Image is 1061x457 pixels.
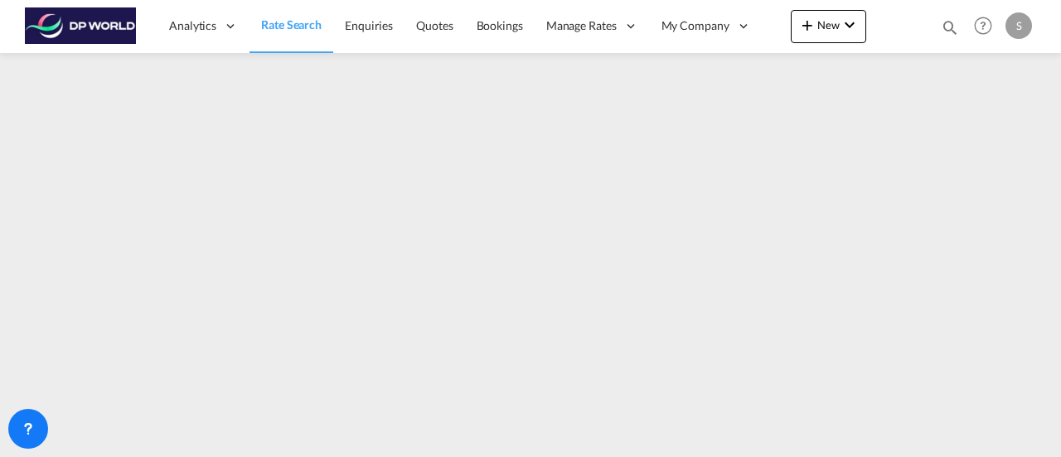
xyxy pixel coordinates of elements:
[661,17,729,34] span: My Company
[941,18,959,36] md-icon: icon-magnify
[416,18,453,32] span: Quotes
[969,12,1005,41] div: Help
[797,15,817,35] md-icon: icon-plus 400-fg
[791,10,866,43] button: icon-plus 400-fgNewicon-chevron-down
[477,18,523,32] span: Bookings
[546,17,617,34] span: Manage Rates
[797,18,860,32] span: New
[345,18,393,32] span: Enquiries
[261,17,322,32] span: Rate Search
[969,12,997,40] span: Help
[1005,12,1032,39] div: S
[840,15,860,35] md-icon: icon-chevron-down
[25,7,137,45] img: c08ca190194411f088ed0f3ba295208c.png
[941,18,959,43] div: icon-magnify
[169,17,216,34] span: Analytics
